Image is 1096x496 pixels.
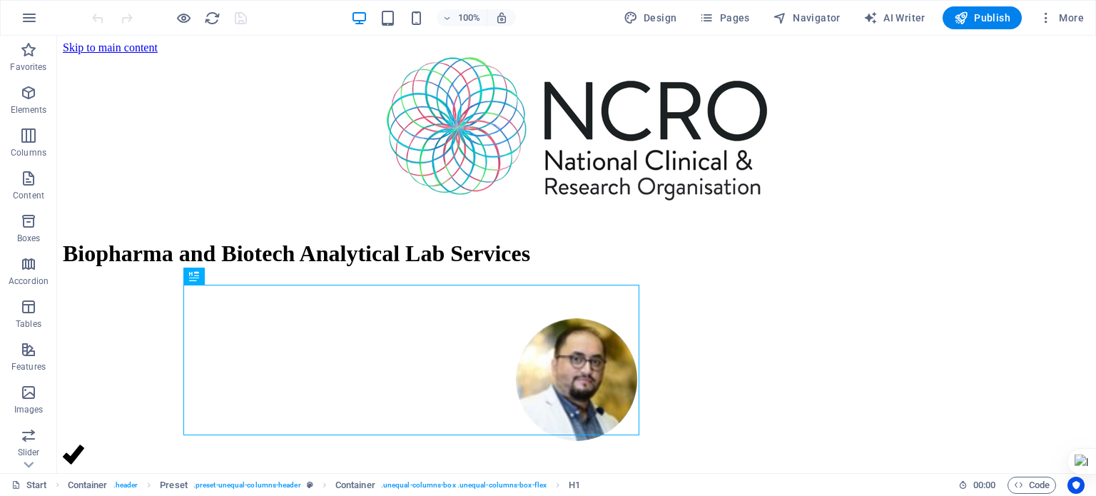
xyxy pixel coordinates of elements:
[1008,477,1056,494] button: Code
[569,477,580,494] span: Click to select. Double-click to edit
[11,104,47,116] p: Elements
[11,361,46,373] p: Features
[68,477,108,494] span: Click to select. Double-click to edit
[113,477,138,494] span: . header
[11,147,46,158] p: Columns
[160,477,188,494] span: Click to select. Double-click to edit
[1033,6,1090,29] button: More
[193,477,301,494] span: . preset-unequal-columns-header
[307,481,313,489] i: This element is a customizable preset
[16,318,41,330] p: Tables
[9,275,49,287] p: Accordion
[958,477,996,494] h6: Session time
[13,190,44,201] p: Content
[1039,11,1084,25] span: More
[1014,477,1050,494] span: Code
[11,477,47,494] a: Click to cancel selection. Double-click to open Pages
[18,447,40,458] p: Slider
[14,404,44,415] p: Images
[17,233,41,244] p: Boxes
[983,480,985,490] span: :
[57,36,1096,473] iframe: To enrich screen reader interactions, please activate Accessibility in Grammarly extension settings
[1067,477,1085,494] button: Usercentrics
[68,477,581,494] nav: breadcrumb
[10,61,46,73] p: Favorites
[335,477,375,494] span: Click to select. Double-click to edit
[973,477,995,494] span: 00 00
[381,477,547,494] span: . unequal-columns-box .unequal-columns-box-flex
